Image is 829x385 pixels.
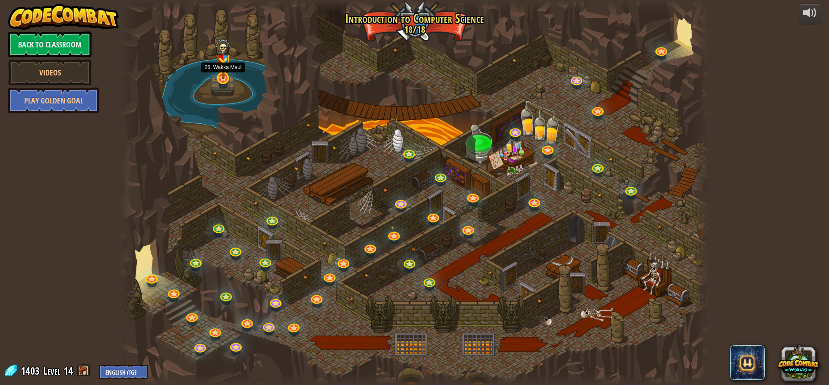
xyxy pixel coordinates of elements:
[8,31,92,57] a: Back to Classroom
[63,364,73,378] span: 14
[215,38,231,79] img: level-banner-multiplayer.png
[8,59,92,85] a: Videos
[21,364,42,378] span: 1403
[799,4,821,24] button: Adjust volume
[8,4,119,30] img: CodeCombat - Learn how to code by playing a game
[43,364,60,378] span: Level
[8,88,99,113] a: Play Golden Goal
